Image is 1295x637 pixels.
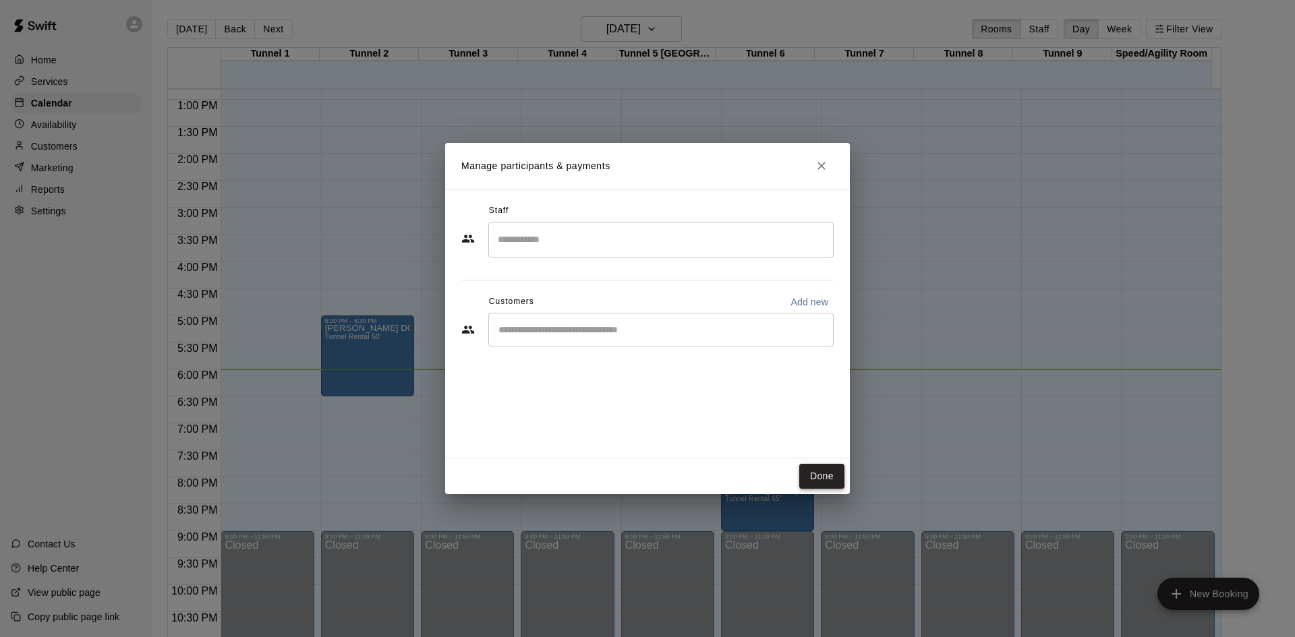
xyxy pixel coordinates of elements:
span: Staff [489,200,509,222]
p: Add new [790,295,828,309]
div: Start typing to search customers... [488,313,834,346]
svg: Customers [461,323,475,336]
div: Search staff [488,222,834,257]
button: Done [799,464,844,489]
button: Close [809,154,834,178]
button: Add new [785,291,834,313]
span: Customers [489,291,534,313]
p: Manage participants & payments [461,159,610,173]
svg: Staff [461,232,475,245]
